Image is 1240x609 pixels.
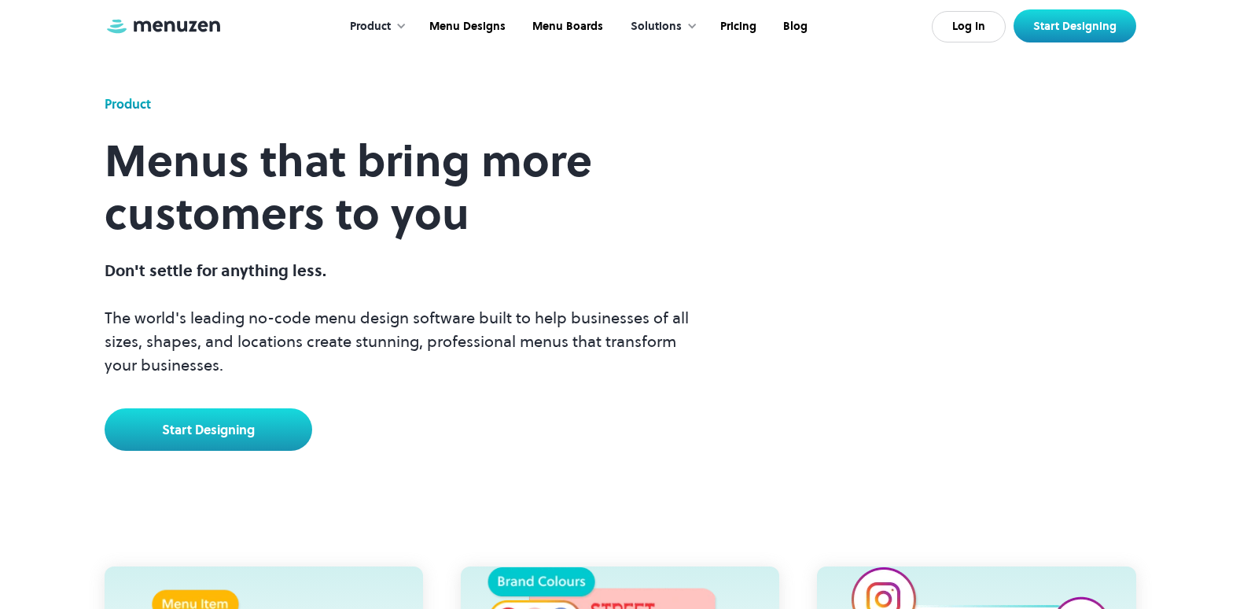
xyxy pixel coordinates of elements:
[631,18,682,35] div: Solutions
[1014,9,1136,42] a: Start Designing
[517,2,615,51] a: Menu Boards
[334,2,414,51] div: Product
[105,135,708,240] h1: Menus that bring more customers to you
[105,408,312,451] a: Start Designing
[414,2,517,51] a: Menu Designs
[768,2,819,51] a: Blog
[705,2,768,51] a: Pricing
[105,259,708,377] p: The world's leading no-code menu design software built to help businesses of all sizes, shapes, a...
[615,2,705,51] div: Solutions
[932,11,1006,42] a: Log In
[105,260,326,282] span: Don't settle for anything less.
[350,18,391,35] div: Product
[105,94,151,113] div: Product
